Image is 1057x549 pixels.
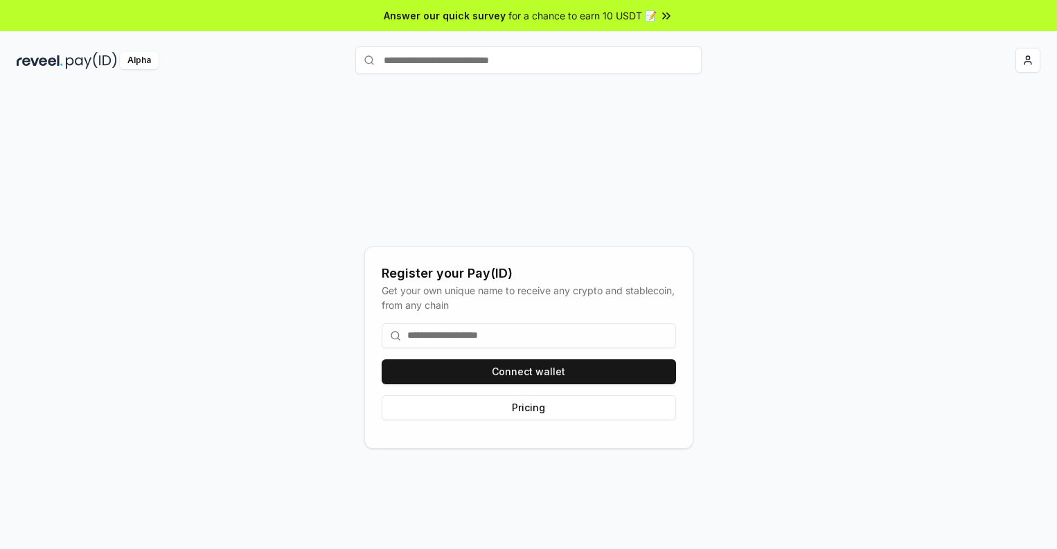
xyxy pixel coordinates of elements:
span: Answer our quick survey [384,8,506,23]
button: Connect wallet [382,359,676,384]
div: Register your Pay(ID) [382,264,676,283]
div: Get your own unique name to receive any crypto and stablecoin, from any chain [382,283,676,312]
img: pay_id [66,52,117,69]
button: Pricing [382,395,676,420]
div: Alpha [120,52,159,69]
img: reveel_dark [17,52,63,69]
span: for a chance to earn 10 USDT 📝 [508,8,657,23]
